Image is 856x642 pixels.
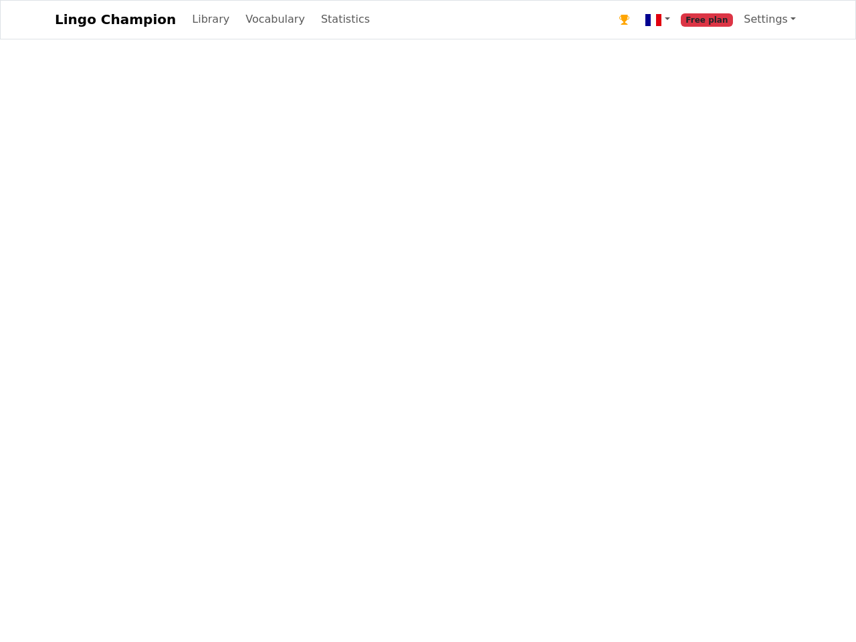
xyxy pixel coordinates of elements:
[316,6,375,33] a: Statistics
[187,6,235,33] a: Library
[645,12,661,28] img: fr.svg
[738,6,801,33] a: Settings
[675,6,739,33] a: Free plan
[240,6,310,33] a: Vocabulary
[681,13,734,27] span: Free plan
[55,6,176,33] a: Lingo Champion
